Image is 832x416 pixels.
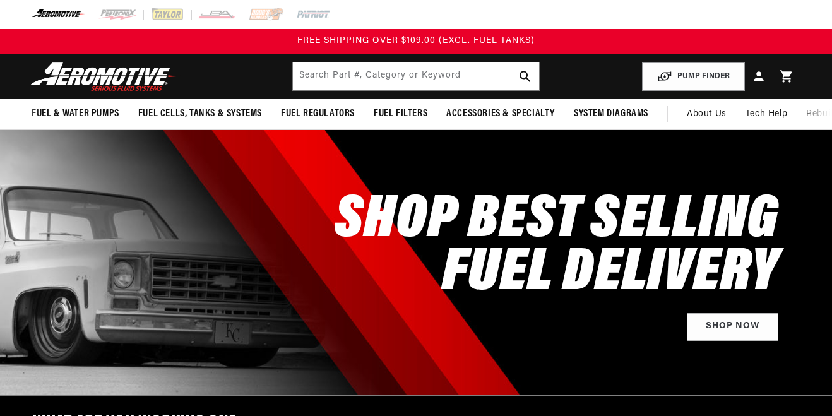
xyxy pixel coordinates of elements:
[271,99,364,129] summary: Fuel Regulators
[642,62,745,91] button: PUMP FINDER
[511,62,539,90] button: search button
[364,99,437,129] summary: Fuel Filters
[446,107,555,121] span: Accessories & Specialty
[297,36,535,45] span: FREE SHIPPING OVER $109.00 (EXCL. FUEL TANKS)
[574,107,648,121] span: System Diagrams
[335,194,778,300] h2: SHOP BEST SELLING FUEL DELIVERY
[138,107,262,121] span: Fuel Cells, Tanks & Systems
[281,107,355,121] span: Fuel Regulators
[687,313,778,342] a: Shop Now
[746,107,787,121] span: Tech Help
[437,99,564,129] summary: Accessories & Specialty
[27,62,185,92] img: Aeromotive
[129,99,271,129] summary: Fuel Cells, Tanks & Systems
[687,109,727,119] span: About Us
[293,62,540,90] input: Search by Part Number, Category or Keyword
[32,107,119,121] span: Fuel & Water Pumps
[677,99,736,129] a: About Us
[374,107,427,121] span: Fuel Filters
[564,99,658,129] summary: System Diagrams
[736,99,797,129] summary: Tech Help
[22,99,129,129] summary: Fuel & Water Pumps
